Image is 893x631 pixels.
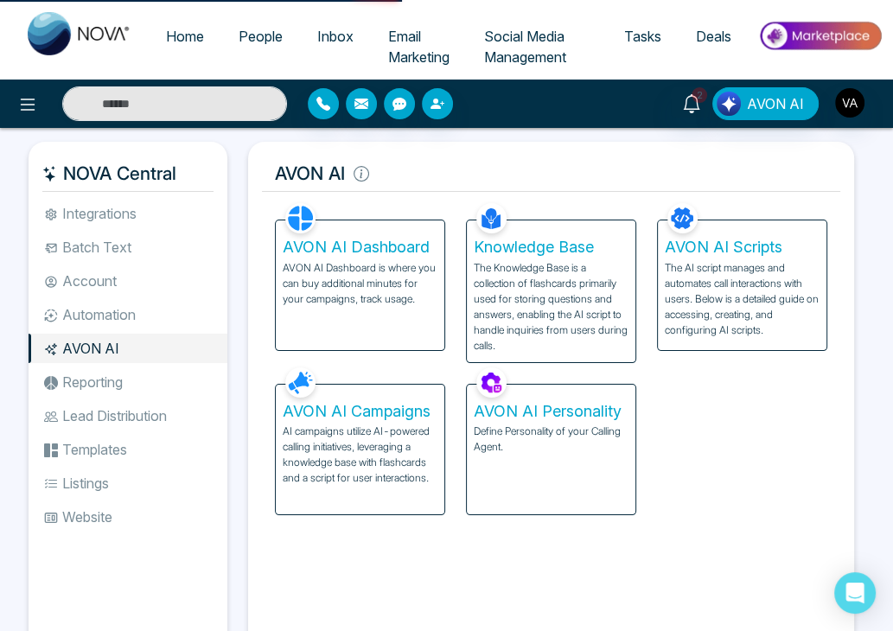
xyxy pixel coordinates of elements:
h5: AVON AI Personality [474,402,628,421]
span: Social Media Management [484,28,566,66]
a: Tasks [607,20,679,53]
span: People [239,28,283,45]
img: User Avatar [835,88,864,118]
li: AVON AI [29,334,227,363]
a: Home [149,20,221,53]
li: Templates [29,435,227,464]
p: Define Personality of your Calling Agent. [474,424,628,455]
h5: AVON AI Campaigns [283,402,437,421]
p: The Knowledge Base is a collection of flashcards primarily used for storing questions and answers... [474,260,628,354]
li: Batch Text [29,233,227,262]
li: Lead Distribution [29,401,227,430]
img: Knowledge Base [476,203,507,233]
a: Deals [679,20,749,53]
a: 2 [671,87,712,118]
span: Deals [696,28,731,45]
span: 2 [692,87,707,103]
p: The AI script manages and automates call interactions with users. Below is a detailed guide on ac... [665,260,820,338]
h5: AVON AI [262,156,840,192]
button: AVON AI [712,87,819,120]
img: Nova CRM Logo [28,12,131,55]
img: Market-place.gif [757,16,883,55]
span: Home [166,28,204,45]
li: Website [29,502,227,532]
li: Automation [29,300,227,329]
li: Reporting [29,367,227,397]
img: AVON AI Personality [476,367,507,398]
a: Inbox [300,20,371,53]
span: Email Marketing [388,28,450,66]
span: Inbox [317,28,354,45]
li: Integrations [29,199,227,228]
div: Open Intercom Messenger [834,572,876,614]
h5: AVON AI Scripts [665,238,820,257]
p: AI campaigns utilize AI-powered calling initiatives, leveraging a knowledge base with flashcards ... [283,424,437,486]
img: AVON AI Campaigns [285,367,316,398]
h5: AVON AI Dashboard [283,238,437,257]
li: Account [29,266,227,296]
h5: Knowledge Base [474,238,628,257]
span: Tasks [624,28,661,45]
li: Listings [29,468,227,498]
a: Social Media Management [467,20,607,73]
img: AVON AI Dashboard [285,203,316,233]
span: AVON AI [747,93,804,114]
img: AVON AI Scripts [667,203,698,233]
p: AVON AI Dashboard is where you can buy additional minutes for your campaigns, track usage. [283,260,437,307]
h5: NOVA Central [42,156,214,192]
img: Lead Flow [717,92,741,116]
a: People [221,20,300,53]
a: Email Marketing [371,20,467,73]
